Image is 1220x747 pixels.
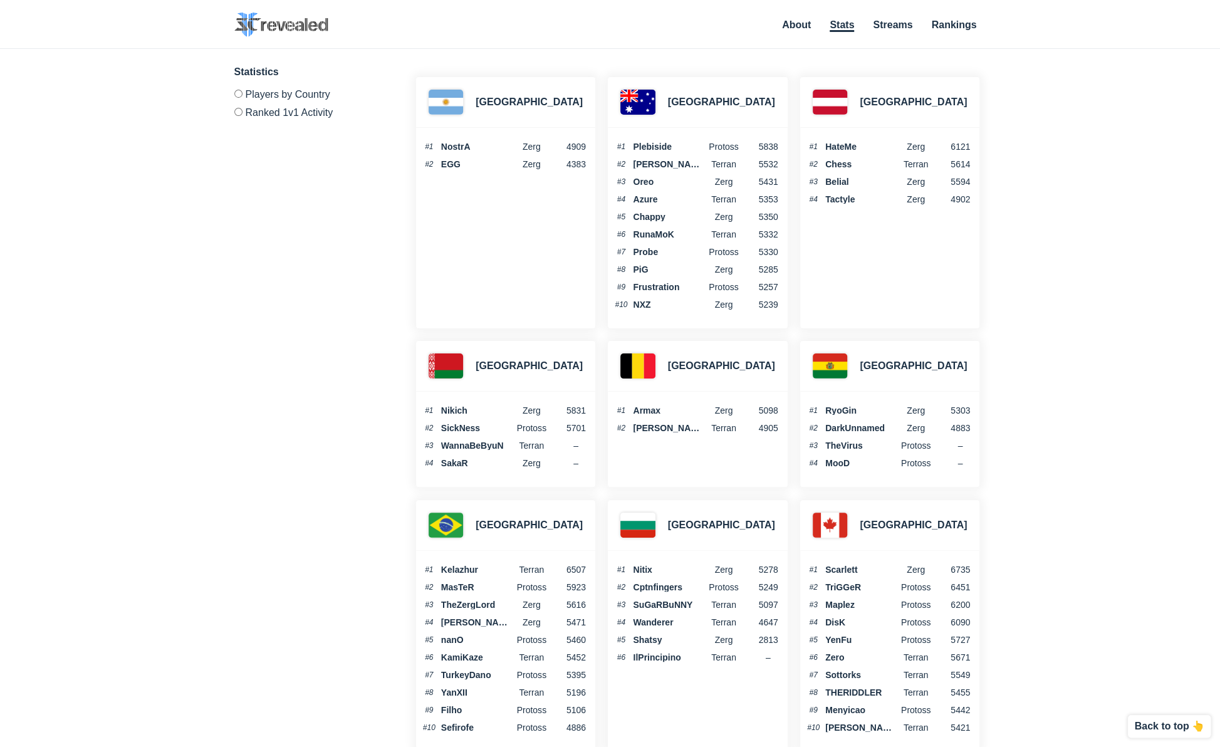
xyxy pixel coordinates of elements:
[825,142,898,151] span: HateMe
[550,600,586,609] span: 5616
[441,635,514,644] span: nanO
[550,653,586,662] span: 5452
[825,160,898,169] span: Chess
[806,654,820,661] span: #6
[934,706,970,714] span: 5442
[742,212,778,221] span: 5350
[633,618,706,627] span: Wanderer
[934,160,970,169] span: 5614
[614,619,628,626] span: #4
[806,619,820,626] span: #4
[898,177,934,186] span: Zerg
[825,653,898,662] span: Zero
[633,177,706,186] span: Oreo
[422,654,436,661] span: #6
[513,723,550,732] span: Protoss
[898,424,934,432] span: Zerg
[422,566,436,573] span: #1
[234,65,385,80] h3: Statistics
[476,518,583,533] h3: [GEOGRAPHIC_DATA]
[422,583,436,591] span: #2
[513,653,550,662] span: Terran
[934,406,970,415] span: 5303
[934,653,970,662] span: 5671
[742,600,778,609] span: 5097
[742,195,778,204] span: 5353
[234,90,242,98] input: Players by Country
[633,583,706,592] span: Cptnfingers
[234,108,242,116] input: Ranked 1v1 Activity
[441,688,514,697] span: YanXII
[422,459,436,467] span: #4
[706,230,742,239] span: Terran
[873,19,912,30] a: Streams
[806,583,820,591] span: #2
[550,671,586,679] span: 5395
[742,177,778,186] span: 5431
[513,441,550,450] span: Terran
[742,160,778,169] span: 5532
[706,565,742,574] span: Zerg
[706,406,742,415] span: Zerg
[614,654,628,661] span: #6
[513,459,550,468] span: Zerg
[830,19,854,32] a: Stats
[550,142,586,151] span: 4909
[614,266,628,273] span: #8
[234,103,385,118] label: Ranked 1v1 Activity
[806,196,820,203] span: #4
[934,195,970,204] span: 4902
[825,424,898,432] span: DarkUnnamed
[633,600,706,609] span: SuGaRBuNNY
[422,143,436,150] span: #1
[706,265,742,274] span: Zerg
[441,671,514,679] span: TurkeyDano
[573,458,578,468] span: –
[706,600,742,609] span: Terran
[957,441,962,451] span: –
[633,160,706,169] span: [PERSON_NAME]
[898,653,934,662] span: Terran
[706,283,742,291] span: Protoss
[614,231,628,238] span: #6
[614,160,628,168] span: #2
[614,601,628,609] span: #3
[825,635,898,644] span: YenFu
[513,618,550,627] span: Zerg
[742,142,778,151] span: 5838
[441,653,514,662] span: KamiKaze
[825,583,898,592] span: TriGGeR
[422,160,436,168] span: #2
[422,424,436,432] span: #2
[742,230,778,239] span: 5332
[898,635,934,644] span: Protoss
[898,618,934,627] span: protoss
[706,142,742,151] span: Protoss
[806,689,820,696] span: #8
[614,283,628,291] span: #9
[931,19,976,30] a: Rankings
[550,160,586,169] span: 4383
[668,518,775,533] h3: [GEOGRAPHIC_DATA]
[898,195,934,204] span: Zerg
[422,442,436,449] span: #3
[742,248,778,256] span: 5330
[422,601,436,609] span: #3
[706,300,742,309] span: Zerg
[825,688,898,697] span: THERIDDLER
[476,95,583,110] h3: [GEOGRAPHIC_DATA]
[234,90,385,103] label: Players by Country
[706,212,742,221] span: Zerg
[513,565,550,574] span: Terran
[422,636,436,644] span: #5
[825,671,898,679] span: Sottorks
[806,160,820,168] span: #2
[614,196,628,203] span: #4
[898,706,934,714] span: Protoss
[706,653,742,662] span: Terran
[806,636,820,644] span: #5
[614,143,628,150] span: #1
[742,283,778,291] span: 5257
[934,600,970,609] span: 6200
[441,424,514,432] span: SickNess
